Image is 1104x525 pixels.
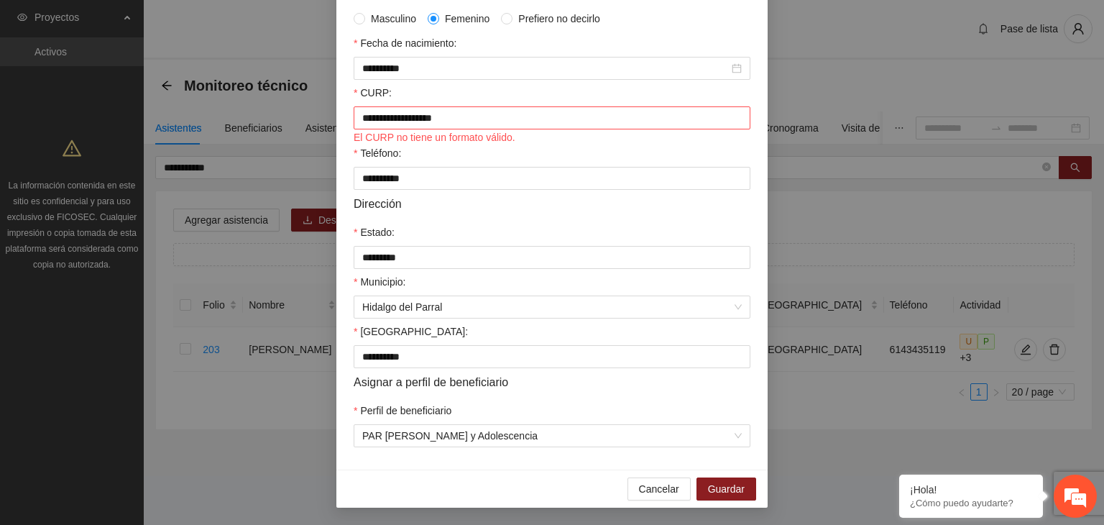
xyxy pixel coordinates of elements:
[354,145,401,161] label: Teléfono:
[362,60,729,76] input: Fecha de nacimiento:
[354,85,392,101] label: CURP:
[354,324,468,339] label: Colonia:
[362,425,742,447] span: PAR Niñez y Adolescencia
[354,35,456,51] label: Fecha de nacimiento:
[354,373,508,391] span: Asignar a perfil de beneficiario
[83,177,198,322] span: Estamos en línea.
[236,7,270,42] div: Minimizar ventana de chat en vivo
[75,73,241,92] div: Chatee con nosotros ahora
[354,106,750,129] input: CURP:
[354,129,750,145] div: El CURP no tiene un formato válido.
[439,11,495,27] span: Femenino
[354,345,750,368] input: Colonia:
[696,478,756,501] button: Guardar
[354,403,451,419] label: Perfil de beneficiario
[354,195,402,213] span: Dirección
[354,274,405,290] label: Municipio:
[354,224,395,240] label: Estado:
[512,11,606,27] span: Prefiero no decirlo
[365,11,422,27] span: Masculino
[708,481,745,497] span: Guardar
[354,246,750,269] input: Estado:
[362,296,742,318] span: Hidalgo del Parral
[910,484,1032,496] div: ¡Hola!
[910,498,1032,508] p: ¿Cómo puedo ayudarte?
[627,478,691,501] button: Cancelar
[639,481,679,497] span: Cancelar
[354,167,750,190] input: Teléfono:
[7,362,274,413] textarea: Escriba su mensaje y pulse “Intro”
